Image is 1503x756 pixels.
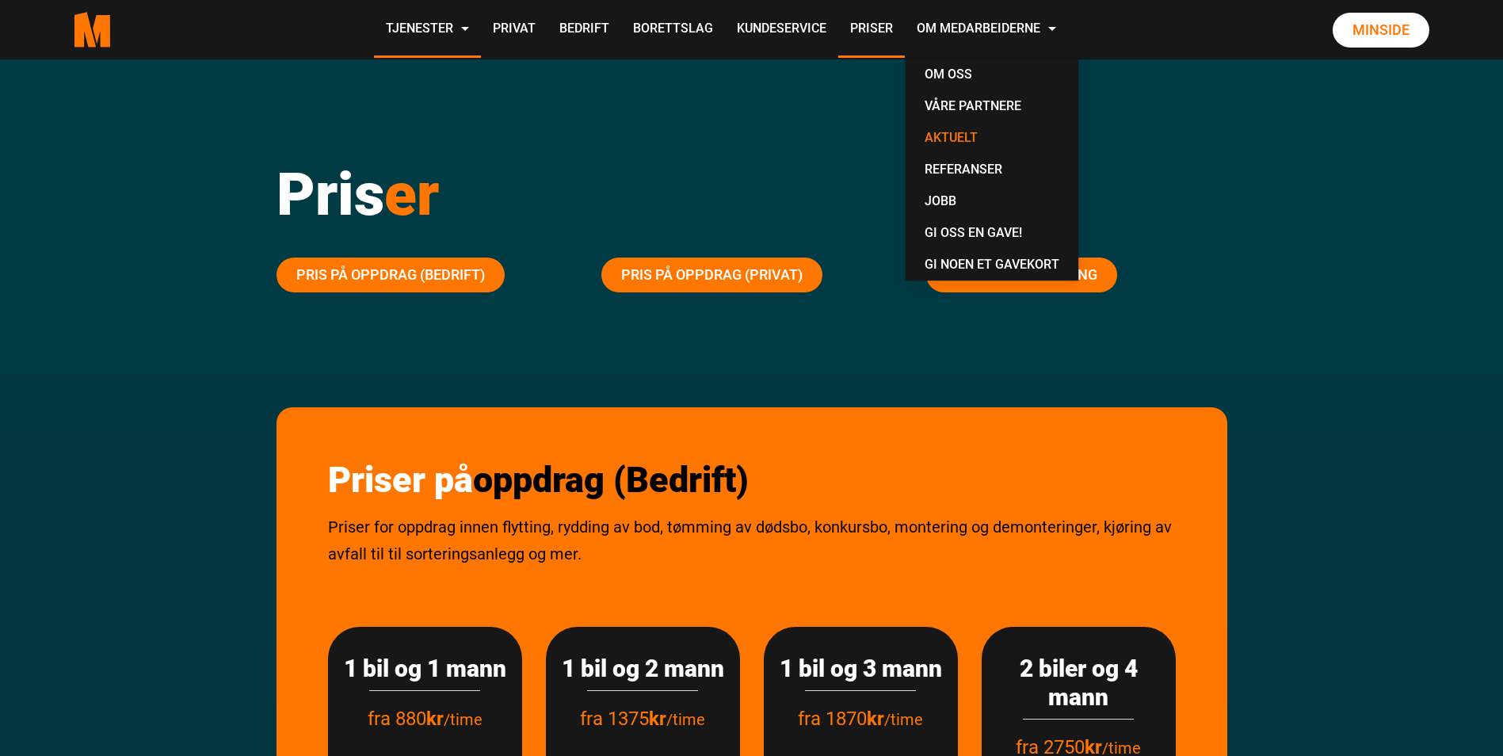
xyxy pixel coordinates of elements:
[368,708,444,730] span: fra 880
[998,655,1160,712] h3: 2 biler og 4 mann
[912,122,1072,154] a: Aktuelt
[426,708,444,730] strong: kr
[277,158,1227,230] h1: Pris
[481,2,547,58] a: Privat
[912,154,1072,185] a: Referanser
[621,2,725,58] a: Borettslag
[374,2,481,58] a: Tjenester
[912,59,1072,90] a: Om oss
[780,655,942,683] h3: 1 bil og 3 mann
[912,249,1072,281] a: Gi noen et gavekort
[725,2,838,58] a: Kundeservice
[867,708,884,730] strong: kr
[328,517,1172,563] span: Priser for oppdrag innen flytting, rydding av bod, tømming av dødsbo, konkursbo, montering og dem...
[277,258,505,292] a: Pris på oppdrag (Bedrift)
[444,710,483,729] span: /time
[798,708,884,730] span: fra 1870
[912,217,1072,249] a: Gi oss en gave!
[1333,13,1429,48] a: Minside
[328,459,1176,502] h2: Priser på
[562,655,724,683] h3: 1 bil og 2 mann
[473,459,749,501] span: oppdrag (Bedrift)
[912,185,1072,217] a: Jobb
[384,159,439,229] span: er
[344,655,506,683] h3: 1 bil og 1 mann
[884,710,923,729] span: /time
[905,2,1068,58] a: Om Medarbeiderne
[580,708,666,730] span: fra 1375
[838,2,905,58] a: Priser
[601,258,822,292] a: Pris på oppdrag (Privat)
[666,710,705,729] span: /time
[547,2,621,58] a: Bedrift
[649,708,666,730] strong: kr
[912,90,1072,122] a: Våre partnere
